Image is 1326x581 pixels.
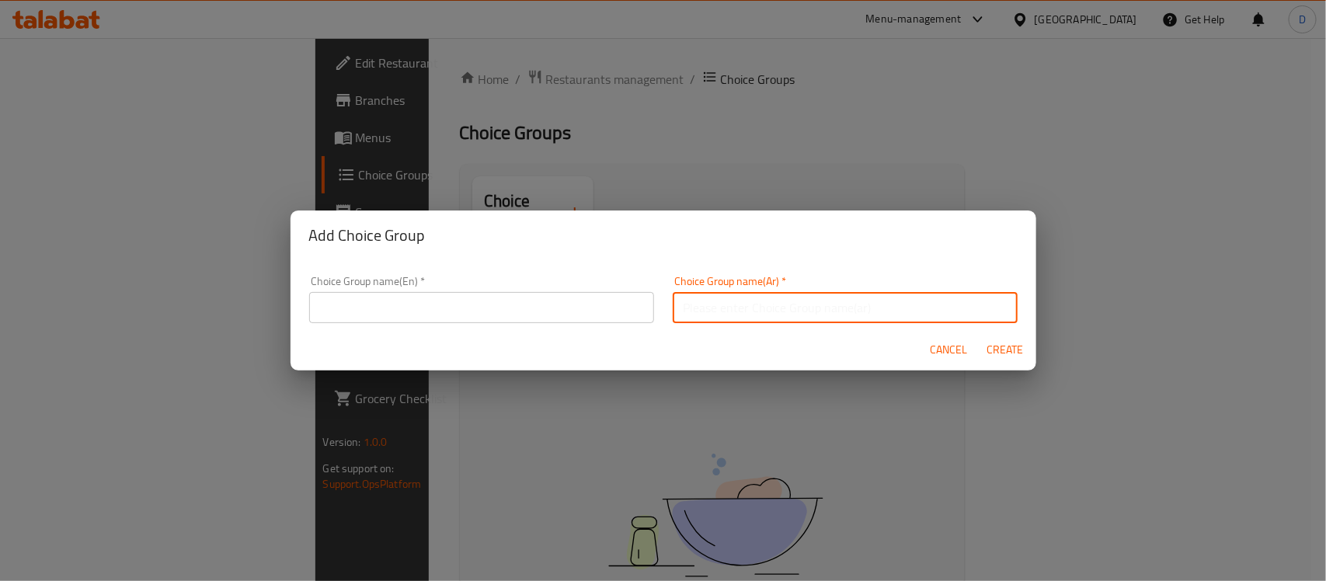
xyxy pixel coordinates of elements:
button: Cancel [924,336,974,364]
h2: Add Choice Group [309,223,1018,248]
input: Please enter Choice Group name(en) [309,292,654,323]
span: Create [987,340,1024,360]
span: Cancel [931,340,968,360]
input: Please enter Choice Group name(ar) [673,292,1018,323]
button: Create [980,336,1030,364]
